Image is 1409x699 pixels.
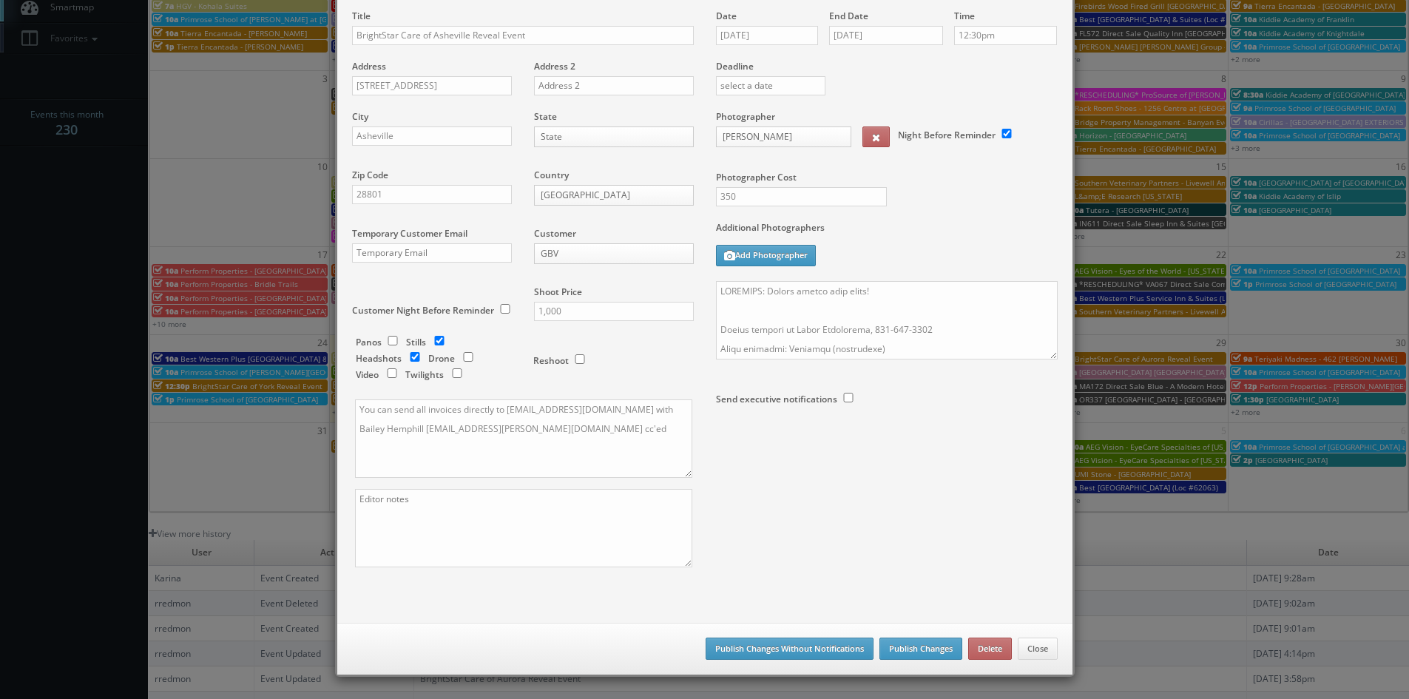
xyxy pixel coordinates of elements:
span: GBV [541,244,674,263]
label: Video [356,368,379,381]
input: select a date [716,76,826,95]
a: [PERSON_NAME] [716,126,851,147]
label: Headshots [356,352,402,365]
label: Shoot Price [534,286,582,298]
input: Title [352,26,694,45]
label: State [534,110,557,123]
label: Zip Code [352,169,388,181]
label: Twilights [405,368,444,381]
label: Send executive notifications [716,393,837,405]
label: Temporary Customer Email [352,227,467,240]
label: Photographer Cost [705,171,1069,183]
input: Address 2 [534,76,694,95]
a: GBV [534,243,694,264]
input: Select a date [716,26,819,45]
input: Photographer Cost [716,187,887,206]
input: Temporary Email [352,243,512,263]
input: Select a date [829,26,943,45]
label: City [352,110,368,123]
label: Title [352,10,371,22]
label: Time [954,10,975,22]
span: [GEOGRAPHIC_DATA] [541,186,674,205]
a: [GEOGRAPHIC_DATA] [534,185,694,206]
button: Delete [968,638,1012,660]
label: Night Before Reminder [898,129,996,141]
label: Date [716,10,737,22]
button: Close [1018,638,1058,660]
input: Address [352,76,512,95]
input: Zip Code [352,185,512,204]
label: Deadline [705,60,1069,72]
button: Publish Changes [879,638,962,660]
label: Additional Photographers [716,221,1058,241]
label: Panos [356,336,382,348]
a: State [534,126,694,147]
label: Address 2 [534,60,575,72]
label: Drone [428,352,455,365]
span: State [541,127,674,146]
label: Stills [406,336,426,348]
button: Publish Changes Without Notifications [706,638,874,660]
label: Customer Night Before Reminder [352,304,494,317]
label: End Date [829,10,868,22]
label: Country [534,169,569,181]
input: Shoot Price [534,302,694,321]
input: City [352,126,512,146]
span: [PERSON_NAME] [723,127,831,146]
label: Customer [534,227,576,240]
label: Reshoot [533,354,569,367]
button: Add Photographer [716,245,816,266]
label: Address [352,60,386,72]
label: Photographer [716,110,775,123]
